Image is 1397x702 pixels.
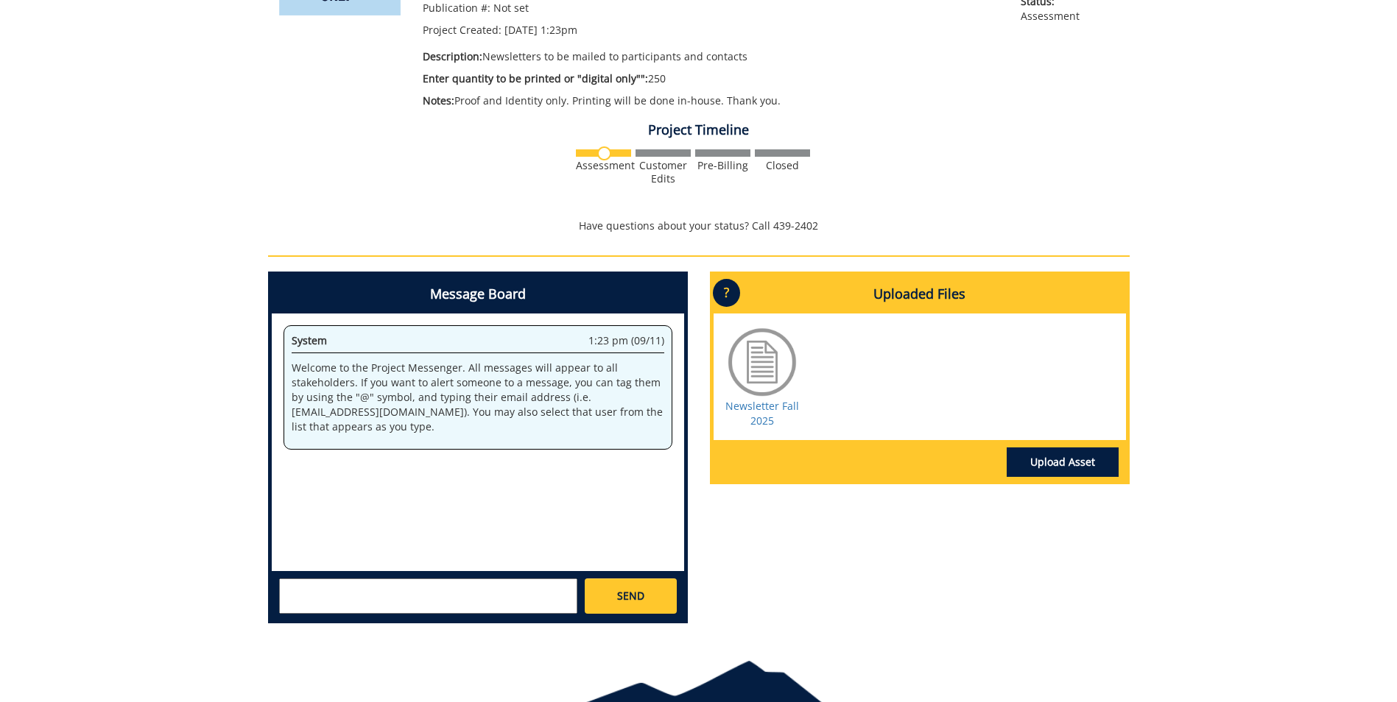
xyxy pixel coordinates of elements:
[272,275,684,313] h4: Message Board
[597,146,611,160] img: no
[493,1,529,15] span: Not set
[504,23,577,37] span: [DATE] 1:23pm
[617,589,644,603] span: SEND
[725,399,799,428] a: Newsletter Fall 2025
[268,219,1130,233] p: Have questions about your status? Call 439-2402
[292,333,327,347] span: System
[755,159,810,172] div: Closed
[423,93,999,108] p: Proof and Identity only. Printing will be done in-house. Thank you.
[279,578,577,614] textarea: messageToSend
[423,23,502,37] span: Project Created:
[423,71,648,85] span: Enter quantity to be printed or "digital only"":
[714,275,1126,313] h4: Uploaded Files
[292,361,664,434] p: Welcome to the Project Messenger. All messages will appear to all stakeholders. If you want to al...
[713,279,740,307] p: ?
[695,159,750,172] div: Pre-Billing
[423,49,999,64] p: Newsletters to be mailed to participants and contacts
[268,123,1130,138] h4: Project Timeline
[636,159,691,185] div: Customer Edits
[423,71,999,86] p: 250
[423,93,454,107] span: Notes:
[576,159,631,172] div: Assessment
[585,578,676,614] a: SEND
[588,333,664,348] span: 1:23 pm (09/11)
[423,1,490,15] span: Publication #:
[1007,447,1119,477] a: Upload Asset
[423,49,482,63] span: Description:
